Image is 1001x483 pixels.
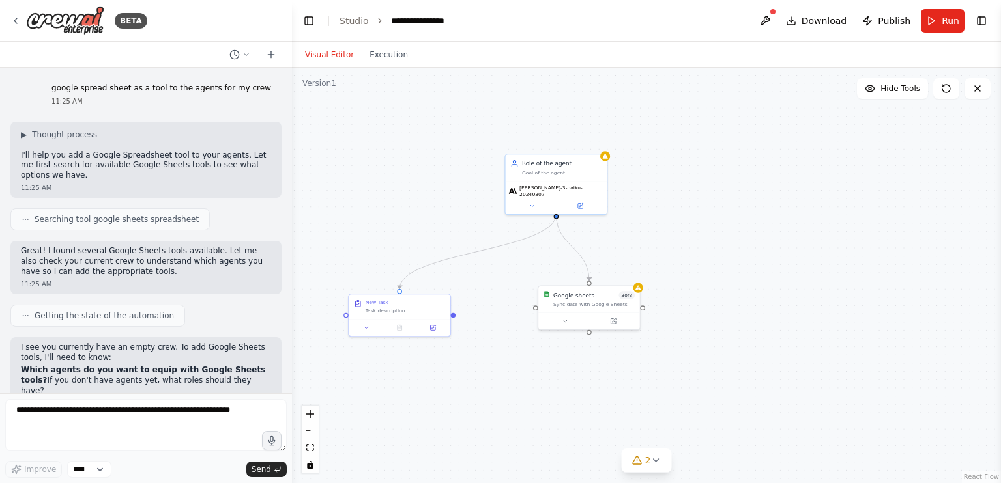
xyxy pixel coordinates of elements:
button: Send [246,462,287,477]
div: Sync data with Google Sheets [553,301,635,307]
button: Switch to previous chat [224,47,255,62]
button: Visual Editor [297,47,362,62]
div: Role of the agentGoal of the agent[PERSON_NAME]-3-haiku-20240307 [504,154,607,215]
div: 11:25 AM [21,183,271,193]
div: Google SheetsGoogle sheets3of3Sync data with Google Sheets [538,285,641,330]
button: Improve [5,461,62,478]
span: Number of enabled actions [619,291,635,299]
button: Publish [857,9,916,33]
button: No output available [382,323,417,333]
span: Send [252,464,271,475]
div: Task description [366,308,446,314]
div: React Flow controls [302,406,319,473]
p: If you don't have agents yet, what roles should they have? [21,365,271,396]
button: Hide left sidebar [300,12,318,30]
strong: Which agents do you want to equip with Google Sheets tools? [21,365,265,385]
button: Show right sidebar [972,12,991,30]
p: I'll help you add a Google Spreadsheet tool to your agents. Let me first search for available Goo... [21,150,271,181]
button: zoom in [302,406,319,422]
button: Open in side panel [418,323,446,333]
p: Great! I found several Google Sheets tools available. Let me also check your current crew to unde... [21,246,271,277]
a: React Flow attribution [964,473,999,480]
button: Start a new chat [261,47,282,62]
button: fit view [302,439,319,456]
button: Download [781,9,852,33]
span: 2 [645,454,651,467]
g: Edge from 67ff2d5c-bac9-43ee-8f68-fdfab5042238 to 02f48688-6f62-40b7-9955-c1ae71a9ddc7 [396,214,560,289]
div: Version 1 [302,78,336,89]
div: Google sheets [553,291,594,299]
p: google spread sheet as a tool to the agents for my crew [51,83,271,94]
span: Hide Tools [880,83,920,94]
span: Improve [24,464,56,475]
button: ▶Thought process [21,130,97,140]
div: BETA [115,13,147,29]
p: I see you currently have an empty crew. To add Google Sheets tools, I'll need to know: [21,342,271,363]
span: Publish [878,14,910,27]
span: ▶ [21,130,27,140]
span: [PERSON_NAME]-3-haiku-20240307 [519,185,603,198]
button: zoom out [302,422,319,439]
div: 11:25 AM [51,96,271,106]
nav: breadcrumb [340,14,444,27]
img: Logo [26,6,104,35]
div: Goal of the agent [522,169,602,176]
div: New TaskTask description [348,294,451,337]
span: Searching tool google sheets spreadsheet [35,214,199,225]
div: New Task [366,299,388,306]
button: Open in side panel [590,316,636,326]
span: Run [942,14,959,27]
a: Studio [340,16,369,26]
div: Role of the agent [522,159,602,168]
span: Download [802,14,847,27]
button: Click to speak your automation idea [262,431,282,450]
button: Execution [362,47,416,62]
img: Google Sheets [544,291,550,297]
div: 11:25 AM [21,279,271,289]
button: toggle interactivity [302,456,319,473]
button: Hide Tools [857,78,928,99]
button: 2 [622,448,672,473]
span: Thought process [32,130,97,140]
button: Open in side panel [557,201,603,211]
span: Getting the state of the automation [35,310,174,321]
g: Edge from 67ff2d5c-bac9-43ee-8f68-fdfab5042238 to e16b1adf-cc73-4749-b488-74d20101a64b [552,214,593,281]
button: Run [921,9,965,33]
